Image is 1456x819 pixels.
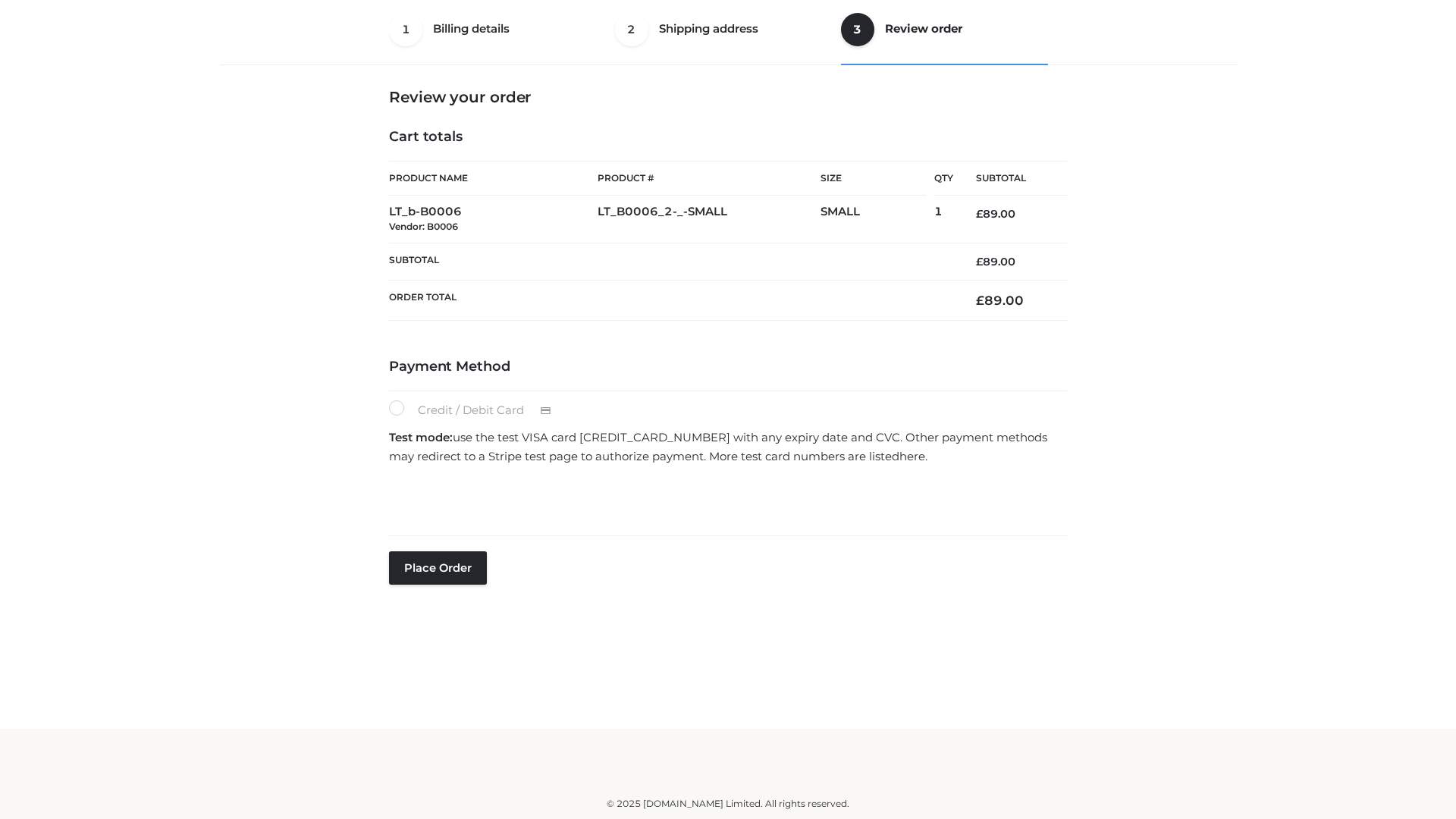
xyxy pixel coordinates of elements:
th: Size [821,162,927,196]
span: £ [976,255,983,268]
h4: Cart totals [389,129,1067,146]
span: £ [976,207,983,221]
td: SMALL [821,196,934,243]
bdi: 89.00 [976,207,1015,221]
td: LT_B0006_2-_-SMALL [598,196,821,243]
iframe: Secure payment input frame [386,471,1064,526]
strong: Test mode: [389,430,453,444]
th: Subtotal [953,162,1067,196]
th: Product Name [389,161,598,196]
bdi: 89.00 [976,293,1024,308]
label: Credit / Debit Card [389,400,567,420]
button: Place order [389,551,487,585]
h4: Payment Method [389,359,1067,375]
th: Qty [934,161,953,196]
th: Order Total [389,281,953,321]
p: use the test VISA card [CREDIT_CARD_NUMBER] with any expiry date and CVC. Other payment methods m... [389,428,1067,466]
small: Vendor: B0006 [389,221,458,232]
img: Credit / Debit Card [532,402,560,420]
th: Subtotal [389,243,953,280]
th: Product # [598,161,821,196]
span: £ [976,293,984,308]
td: 1 [934,196,953,243]
td: LT_b-B0006 [389,196,598,243]
bdi: 89.00 [976,255,1015,268]
h3: Review your order [389,88,1067,106]
div: © 2025 [DOMAIN_NAME] Limited. All rights reserved. [225,796,1231,811]
a: here [899,449,925,463]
